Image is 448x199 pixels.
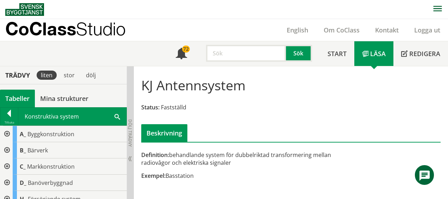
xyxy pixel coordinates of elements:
[141,151,338,167] div: behandlande system för dubbelriktad transformering mellan radiovågor och elektriska signaler
[20,146,26,154] span: B_
[5,19,141,41] a: CoClassStudio
[141,172,166,180] span: Exempel:
[161,103,186,111] span: Fastställd
[0,120,18,125] div: Tillbaka
[316,26,367,34] a: Om CoClass
[176,49,187,60] span: Notifikationer
[141,151,169,159] span: Definition:
[367,26,406,34] a: Kontakt
[18,108,126,125] div: Konstruktiva system
[141,77,245,93] h1: KJ Antennsystem
[409,49,440,58] span: Redigera
[5,25,126,33] p: CoClass
[206,45,286,62] input: Sök
[20,130,26,138] span: A_
[354,41,393,66] a: Läsa
[60,71,79,80] div: stor
[393,41,448,66] a: Redigera
[141,103,160,111] span: Status:
[182,46,190,53] div: 72
[406,26,448,34] a: Logga ut
[28,179,73,187] span: Banöverbyggnad
[328,49,347,58] span: Start
[5,3,44,16] img: Svensk Byggtjänst
[1,71,34,79] div: Trädvy
[286,45,312,62] button: Sök
[168,41,195,66] a: 72
[141,124,187,142] div: Beskrivning
[27,163,75,170] span: Markkonstruktion
[27,130,74,138] span: Byggkonstruktion
[20,179,26,187] span: D_
[37,71,57,80] div: liten
[320,41,354,66] a: Start
[82,71,100,80] div: dölj
[20,163,26,170] span: C_
[27,146,48,154] span: Bärverk
[35,90,94,107] a: Mina strukturer
[279,26,316,34] a: English
[141,172,338,180] div: Basstation
[114,113,120,120] span: Sök i tabellen
[127,119,133,147] span: Dölj trädvy
[76,18,126,39] span: Studio
[370,49,386,58] span: Läsa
